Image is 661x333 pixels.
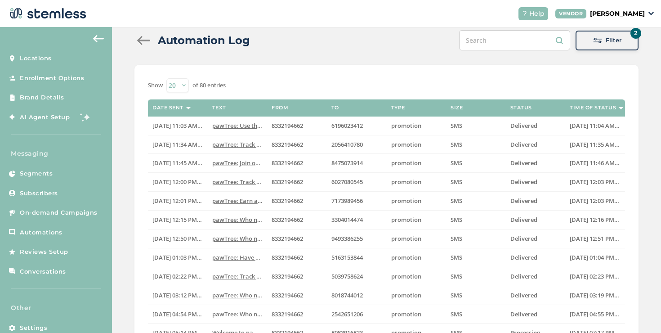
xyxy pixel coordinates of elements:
span: 8332194662 [272,234,303,243]
label: 10/04/2025 12:50 PM CDT [152,235,203,243]
label: pawTree: Use this text prompt to follow up: "I’ve got a code for you! Use INTRO4U20 for 20% off o... [212,122,263,130]
label: 10/04/2025 12:16 PM CDT [570,216,621,224]
input: Search [459,30,570,50]
img: glitter-stars-b7820f95.gif [76,108,94,126]
span: Delivered [510,310,537,318]
label: 10/04/2025 12:15 PM CDT [152,216,203,224]
span: pawTree: Track your goals, share links, and stay connected with the pawTree Grow App. Download "p... [212,140,649,148]
span: [DATE] 11:45 AM CDT [152,159,210,167]
span: Delivered [510,121,537,130]
span: promotion [391,178,421,186]
span: [DATE] 03:12 PM CDT [152,291,210,299]
span: [DATE] 12:50 PM CDT [152,234,210,243]
label: 2542651206 [331,310,382,318]
span: promotion [391,159,421,167]
label: SMS [451,310,501,318]
label: 10/04/2025 04:54 PM CDT [152,310,203,318]
span: SMS [451,178,462,186]
span: Delivered [510,178,537,186]
label: promotion [391,159,442,167]
label: 10/04/2025 02:23 PM CDT [570,273,621,280]
label: Delivered [510,310,561,318]
label: pawTree: Track your goals, share links, and stay connected with the pawTree Grow App. Download "p... [212,273,263,280]
img: icon_down-arrow-small-66adaf34.svg [648,12,654,15]
label: SMS [451,216,501,224]
label: pawTree: Who needs pawTree? Make a list: -Groomers -Dog walkers -Trainers -Friends at the dog par... [212,292,263,299]
label: Delivered [510,235,561,243]
span: SMS [451,216,462,224]
span: AI Agent Setup [20,113,70,122]
label: 7173989456 [331,197,382,205]
span: 8332194662 [272,121,303,130]
span: pawTree: Who needs pawTree? Make a list: -Groomers -Dog walkers -Trainers -Friends at the dog par... [212,234,658,243]
label: 10/04/2025 11:45 AM CDT [152,159,203,167]
label: Date Sent [152,105,183,111]
span: SMS [451,234,462,243]
span: Delivered [510,253,537,261]
label: 10/04/2025 11:04 AM CDT [570,122,621,130]
span: [DATE] 11:03 AM CDT [152,121,210,130]
span: pawTree: Earn a $100 bonus when you hit $500 in product sales during your fast start period. Deta... [212,197,613,205]
label: promotion [391,254,442,261]
span: [DATE] 11:04 AM CDT [570,121,627,130]
span: pawTree: Join our online community! Our petPro Pack FB Group is full of petPros just like you. Fi... [212,159,630,167]
span: 9493386255 [331,234,363,243]
label: SMS [451,122,501,130]
label: SMS [451,178,501,186]
span: [DATE] 03:19 PM CDT [570,291,627,299]
div: VENDOR [555,9,586,18]
span: [DATE] 12:51 PM CDT [570,234,627,243]
label: Delivered [510,122,561,130]
span: pawTree: Track your goals, share links, and stay connected with the pawTree Grow App. Download "p... [212,272,649,280]
span: [DATE] 04:55 PM CDT [570,310,627,318]
label: 8332194662 [272,273,322,280]
span: [DATE] 01:03 PM CDT [152,253,210,261]
span: SMS [451,291,462,299]
iframe: Chat Widget [616,290,661,333]
img: logo-dark-0685b13c.svg [7,4,86,22]
label: 10/04/2025 01:03 PM CDT [152,254,203,261]
span: pawTree: Who needs pawTree? Make a list: -Groomers -Dog walkers -Trainers -Friends at the dog par... [212,291,658,299]
label: promotion [391,122,442,130]
span: 5163153844 [331,253,363,261]
label: Time of Status [570,105,616,111]
span: promotion [391,234,421,243]
label: 8332194662 [272,310,322,318]
span: SMS [451,140,462,148]
span: Delivered [510,216,537,224]
span: 8332194662 [272,253,303,261]
span: [DATE] 12:03 PM CDT [570,178,627,186]
span: SMS [451,272,462,280]
span: 7173989456 [331,197,363,205]
span: Locations [20,54,52,63]
label: 8332194662 [272,122,322,130]
label: 8332194662 [272,254,322,261]
span: 3304014474 [331,216,363,224]
label: 10/04/2025 11:34 AM CDT [152,141,203,148]
label: 10/04/2025 11:03 AM CDT [152,122,203,130]
label: From [272,105,288,111]
label: SMS [451,273,501,280]
span: Conversations [20,267,66,276]
div: 2 [630,28,641,39]
h2: Automation Log [158,32,250,49]
span: [DATE] 01:04 PM CDT [570,253,627,261]
label: SMS [451,235,501,243]
span: 8332194662 [272,140,303,148]
span: Enrollment Options [20,74,84,83]
span: promotion [391,253,421,261]
label: 8475073914 [331,159,382,167]
label: SMS [451,197,501,205]
span: [DATE] 12:00 PM CDT [152,178,210,186]
span: Brand Details [20,93,64,102]
span: Delivered [510,159,537,167]
span: Filter [606,36,621,45]
img: icon-sort-1e1d7615.svg [619,107,623,109]
label: 8018744012 [331,292,382,299]
label: pawTree: Who needs pawTree? Make a list: -Groomers -Dog walkers -Trainers -Friends at the dog par... [212,216,263,224]
button: 2Filter [576,31,639,50]
label: promotion [391,235,442,243]
label: pawTree: Who needs pawTree? Make a list: -Groomers -Dog walkers -Trainers -Friends at the dog par... [212,310,263,318]
label: promotion [391,216,442,224]
label: Delivered [510,197,561,205]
